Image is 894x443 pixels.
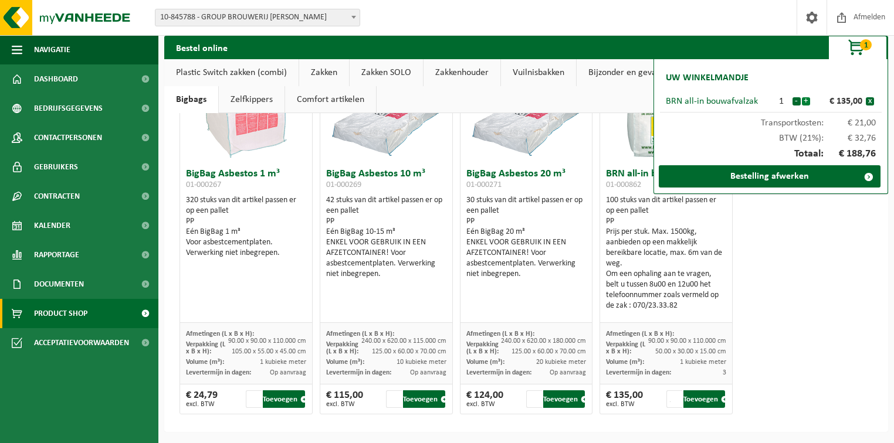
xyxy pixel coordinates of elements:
[606,195,726,311] div: 100 stuks van dit artikel passen er op een pallet
[186,180,221,189] span: 01-000267
[866,97,874,105] button: x
[466,330,534,338] span: Afmetingen (L x B x H):
[466,216,587,227] div: PP
[660,128,882,143] div: BTW (21%):
[326,195,446,280] div: 42 stuks van dit artikel passen er op een pallet
[606,330,674,338] span: Afmetingen (L x B x H):
[155,9,360,26] span: 10-845788 - GROUP BROUWERIJ OMER VANDER GHINSTE
[186,369,251,376] span: Levertermijn in dagen:
[577,59,709,86] a: Bijzonder en gevaarlijk afval
[606,169,726,192] h3: BRN all-in bouwafvalzak
[606,369,671,376] span: Levertermijn in dagen:
[655,348,726,355] span: 50.00 x 30.00 x 15.00 cm
[666,390,682,408] input: 1
[285,86,376,113] a: Comfort artikelen
[828,36,887,59] button: 1
[219,86,285,113] a: Zelfkippers
[34,35,70,64] span: Navigatie
[660,65,754,91] h2: Uw winkelmandje
[501,338,586,345] span: 240.00 x 620.00 x 180.000 cm
[164,36,239,59] h2: Bestel online
[397,359,446,366] span: 10 kubieke meter
[860,39,872,50] span: 1
[606,227,726,269] div: Prijs per stuk. Max. 1500kg, aanbieden op een makkelijk bereikbare locatie, max. 6m van de weg.
[361,338,446,345] span: 240.00 x 620.00 x 115.000 cm
[606,341,645,355] span: Verpakking (L x B x H):
[186,359,224,366] span: Volume (m³):
[606,390,643,408] div: € 135,00
[424,59,500,86] a: Zakkenhouder
[802,97,810,105] button: +
[34,211,70,240] span: Kalender
[466,369,531,376] span: Levertermijn in dagen:
[34,270,84,299] span: Documenten
[550,369,586,376] span: Op aanvraag
[606,216,726,227] div: PP
[246,390,262,408] input: 1
[660,113,882,128] div: Transportkosten:
[326,180,361,189] span: 01-000269
[34,64,78,94] span: Dashboard
[466,227,587,237] div: Eén BigBag 20 m³
[186,195,306,258] div: 320 stuks van dit artikel passen er op een pallet
[466,180,502,189] span: 01-000271
[350,59,423,86] a: Zakken SOLO
[326,390,363,408] div: € 115,00
[824,118,876,128] span: € 21,00
[410,369,446,376] span: Op aanvraag
[723,369,726,376] span: 3
[232,348,306,355] span: 105.00 x 55.00 x 45.00 cm
[466,169,587,192] h3: BigBag Asbestos 20 m³
[155,9,360,26] span: 10-845788 - GROUP BROUWERIJ OMER VANDER GHINSTE
[466,195,587,280] div: 30 stuks van dit artikel passen er op een pallet
[501,59,576,86] a: Vuilnisbakken
[824,149,876,159] span: € 188,76
[186,216,306,227] div: PP
[543,390,585,408] button: Toevoegen
[260,359,306,366] span: 1 kubieke meter
[228,338,306,345] span: 90.00 x 90.00 x 110.000 cm
[326,359,364,366] span: Volume (m³):
[326,369,391,376] span: Levertermijn in dagen:
[326,330,394,338] span: Afmetingen (L x B x H):
[34,299,87,328] span: Product Shop
[606,359,644,366] span: Volume (m³):
[466,390,503,408] div: € 124,00
[466,359,504,366] span: Volume (m³):
[326,341,358,355] span: Verpakking (L x B x H):
[34,328,129,357] span: Acceptatievoorwaarden
[606,180,641,189] span: 01-000862
[536,359,586,366] span: 20 kubieke meter
[648,338,726,345] span: 90.00 x 90.00 x 110.000 cm
[186,237,306,258] div: Voor asbestcementplaten. Verwerking niet inbegrepen.
[299,59,349,86] a: Zakken
[270,369,306,376] span: Op aanvraag
[34,182,80,211] span: Contracten
[186,401,218,408] span: excl. BTW
[326,216,446,227] div: PP
[680,359,726,366] span: 1 kubieke meter
[466,237,587,280] div: ENKEL VOOR GEBRUIK IN EEN AFZETCONTAINER! Voor asbestcementplaten. Verwerking niet inbegrepen.
[683,390,726,408] button: Toevoegen
[186,341,225,355] span: Verpakking (L x B x H):
[606,269,726,311] div: Om een ophaling aan te vragen, belt u tussen 8u00 en 12u00 het telefoonnummer zoals vermeld op de...
[186,169,306,192] h3: BigBag Asbestos 1 m³
[164,59,299,86] a: Plastic Switch zakken (combi)
[186,390,218,408] div: € 24,79
[824,134,876,143] span: € 32,76
[34,123,102,152] span: Contactpersonen
[526,390,542,408] input: 1
[659,165,881,188] a: Bestelling afwerken
[512,348,586,355] span: 125.00 x 60.00 x 70.00 cm
[164,86,218,113] a: Bigbags
[186,227,306,237] div: Eén BigBag 1 m³
[263,390,305,408] button: Toevoegen
[660,143,882,165] div: Totaal:
[34,94,103,123] span: Bedrijfsgegevens
[186,330,254,338] span: Afmetingen (L x B x H):
[326,169,446,192] h3: BigBag Asbestos 10 m³
[326,237,446,280] div: ENKEL VOOR GEBRUIK IN EEN AFZETCONTAINER! Voor asbestcementplaten. Verwerking niet inbegrepen.
[606,401,643,408] span: excl. BTW
[403,390,445,408] button: Toevoegen
[466,401,503,408] span: excl. BTW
